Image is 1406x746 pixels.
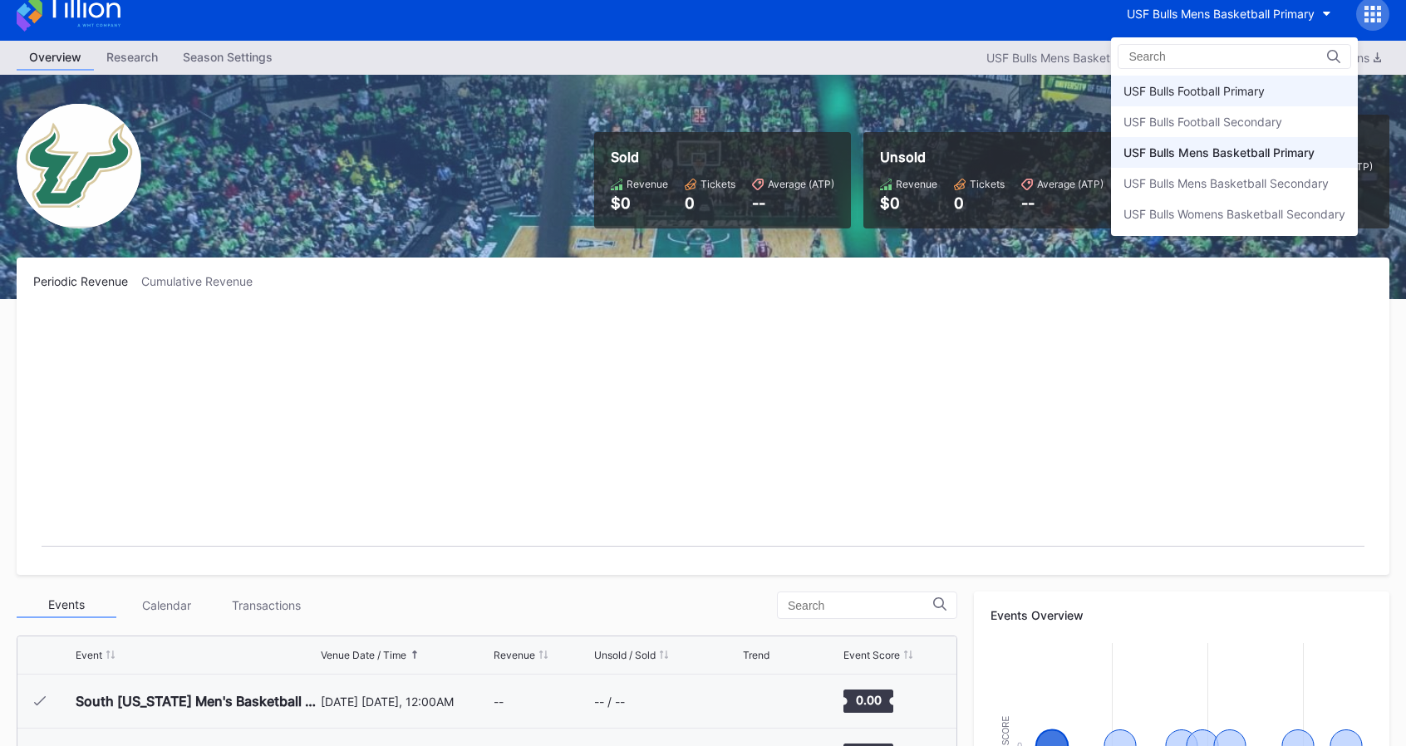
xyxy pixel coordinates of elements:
div: USF Bulls Football Primary [1123,84,1265,98]
input: Search [1128,50,1274,63]
div: USF Bulls Mens Basketball Primary [1123,145,1315,160]
div: USF Bulls Football Secondary [1123,115,1282,129]
div: USF Bulls Mens Basketball Secondary [1123,176,1329,190]
div: USF Bulls Womens Basketball Secondary [1123,207,1345,221]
